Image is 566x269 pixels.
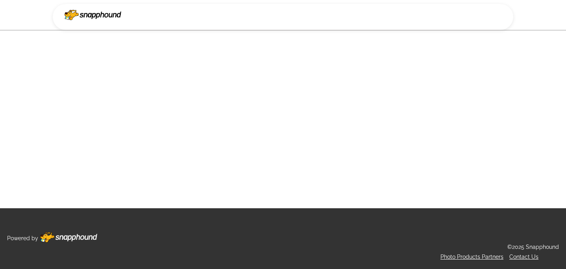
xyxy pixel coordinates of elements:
[65,10,121,20] img: Snapphound Logo
[40,232,97,243] img: Footer
[509,254,538,260] a: Contact Us
[507,242,559,252] p: ©2025 Snapphound
[7,234,38,243] p: Powered by
[440,254,503,260] a: Photo Products Partners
